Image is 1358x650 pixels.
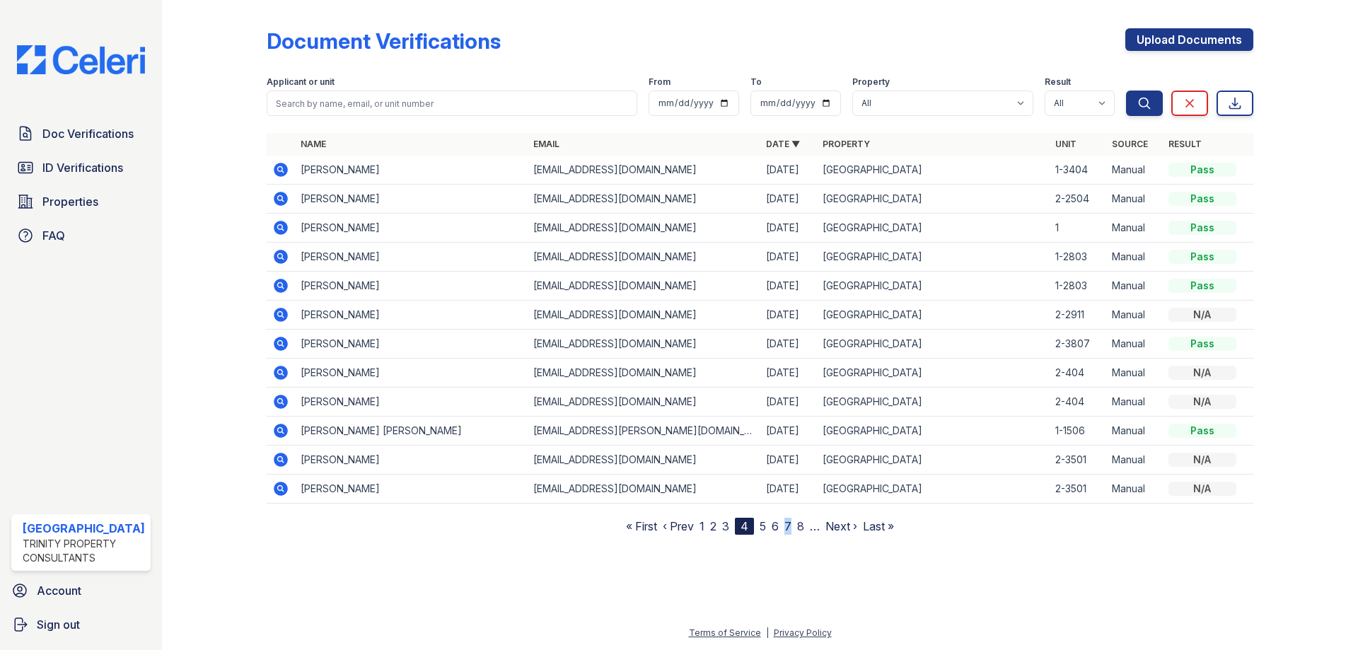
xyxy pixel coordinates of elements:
a: 7 [784,519,791,533]
a: « First [626,519,657,533]
div: | [766,627,769,638]
td: [PERSON_NAME] [295,214,528,243]
td: [GEOGRAPHIC_DATA] [817,185,1050,214]
td: [PERSON_NAME] [295,301,528,330]
td: Manual [1106,243,1163,272]
span: ID Verifications [42,159,123,176]
td: [DATE] [760,388,817,417]
a: 2 [710,519,716,533]
td: [DATE] [760,417,817,446]
div: N/A [1168,453,1236,467]
td: [PERSON_NAME] [295,272,528,301]
td: [PERSON_NAME] [295,156,528,185]
td: [PERSON_NAME] [295,475,528,504]
td: [DATE] [760,301,817,330]
td: [GEOGRAPHIC_DATA] [817,156,1050,185]
div: [GEOGRAPHIC_DATA] [23,520,145,537]
a: Name [301,139,326,149]
td: 2-404 [1050,388,1106,417]
td: Manual [1106,388,1163,417]
td: 2-3807 [1050,330,1106,359]
td: 1-2803 [1050,243,1106,272]
label: Applicant or unit [267,76,335,88]
a: Account [6,576,156,605]
a: 5 [760,519,766,533]
td: 1-1506 [1050,417,1106,446]
td: 2-2911 [1050,301,1106,330]
td: Manual [1106,185,1163,214]
td: Manual [1106,156,1163,185]
td: 1-3404 [1050,156,1106,185]
td: 2-3501 [1050,446,1106,475]
td: [DATE] [760,214,817,243]
div: Pass [1168,424,1236,438]
div: N/A [1168,482,1236,496]
td: [GEOGRAPHIC_DATA] [817,475,1050,504]
td: [PERSON_NAME] [295,359,528,388]
td: [EMAIL_ADDRESS][DOMAIN_NAME] [528,243,760,272]
td: [EMAIL_ADDRESS][PERSON_NAME][DOMAIN_NAME] [528,417,760,446]
a: 8 [797,519,804,533]
td: [GEOGRAPHIC_DATA] [817,272,1050,301]
div: Pass [1168,250,1236,264]
span: Account [37,582,81,599]
td: [EMAIL_ADDRESS][DOMAIN_NAME] [528,301,760,330]
div: Pass [1168,221,1236,235]
a: Privacy Policy [774,627,832,638]
td: [DATE] [760,359,817,388]
label: Result [1045,76,1071,88]
td: [GEOGRAPHIC_DATA] [817,214,1050,243]
a: Last » [863,519,894,533]
td: [DATE] [760,475,817,504]
td: [DATE] [760,156,817,185]
td: [GEOGRAPHIC_DATA] [817,359,1050,388]
span: Sign out [37,616,80,633]
td: [GEOGRAPHIC_DATA] [817,446,1050,475]
a: Properties [11,187,151,216]
td: [EMAIL_ADDRESS][DOMAIN_NAME] [528,446,760,475]
label: From [649,76,671,88]
td: [PERSON_NAME] [295,185,528,214]
a: Result [1168,139,1202,149]
td: [EMAIL_ADDRESS][DOMAIN_NAME] [528,185,760,214]
td: [PERSON_NAME] [295,446,528,475]
a: FAQ [11,221,151,250]
td: [GEOGRAPHIC_DATA] [817,388,1050,417]
span: … [810,518,820,535]
td: [DATE] [760,243,817,272]
td: 2-3501 [1050,475,1106,504]
td: [GEOGRAPHIC_DATA] [817,301,1050,330]
a: Doc Verifications [11,120,151,148]
div: 4 [735,518,754,535]
td: [EMAIL_ADDRESS][DOMAIN_NAME] [528,330,760,359]
td: Manual [1106,330,1163,359]
td: Manual [1106,475,1163,504]
div: N/A [1168,366,1236,380]
a: Date ▼ [766,139,800,149]
a: Email [533,139,559,149]
input: Search by name, email, or unit number [267,91,637,116]
td: [EMAIL_ADDRESS][DOMAIN_NAME] [528,388,760,417]
img: CE_Logo_Blue-a8612792a0a2168367f1c8372b55b34899dd931a85d93a1a3d3e32e68fde9ad4.png [6,45,156,74]
a: Property [823,139,870,149]
td: [GEOGRAPHIC_DATA] [817,417,1050,446]
td: 2-404 [1050,359,1106,388]
td: [DATE] [760,272,817,301]
div: Trinity Property Consultants [23,537,145,565]
td: [PERSON_NAME] [295,388,528,417]
td: [EMAIL_ADDRESS][DOMAIN_NAME] [528,475,760,504]
label: To [750,76,762,88]
div: N/A [1168,395,1236,409]
td: Manual [1106,417,1163,446]
div: Pass [1168,192,1236,206]
td: [DATE] [760,446,817,475]
a: ID Verifications [11,153,151,182]
td: [GEOGRAPHIC_DATA] [817,243,1050,272]
td: Manual [1106,301,1163,330]
td: 1 [1050,214,1106,243]
a: Terms of Service [689,627,761,638]
div: Document Verifications [267,28,501,54]
td: 2-2504 [1050,185,1106,214]
span: Doc Verifications [42,125,134,142]
td: [EMAIL_ADDRESS][DOMAIN_NAME] [528,214,760,243]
